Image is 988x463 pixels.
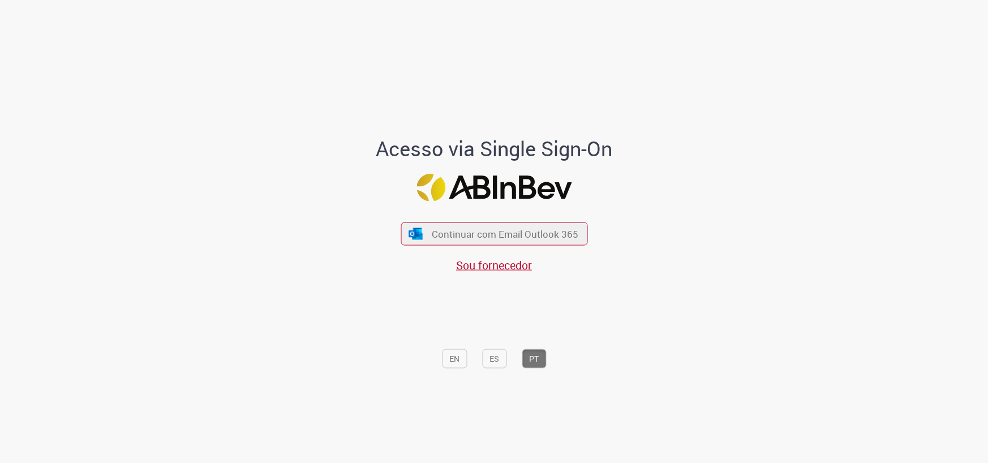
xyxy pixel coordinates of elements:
img: ícone Azure/Microsoft 360 [408,228,424,239]
button: ES [482,349,506,368]
a: Sou fornecedor [456,258,532,273]
button: EN [442,349,467,368]
h1: Acesso via Single Sign-On [337,138,651,160]
button: PT [522,349,546,368]
button: ícone Azure/Microsoft 360 Continuar com Email Outlook 365 [401,222,587,246]
img: Logo ABInBev [416,173,572,201]
span: Continuar com Email Outlook 365 [432,228,578,241]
